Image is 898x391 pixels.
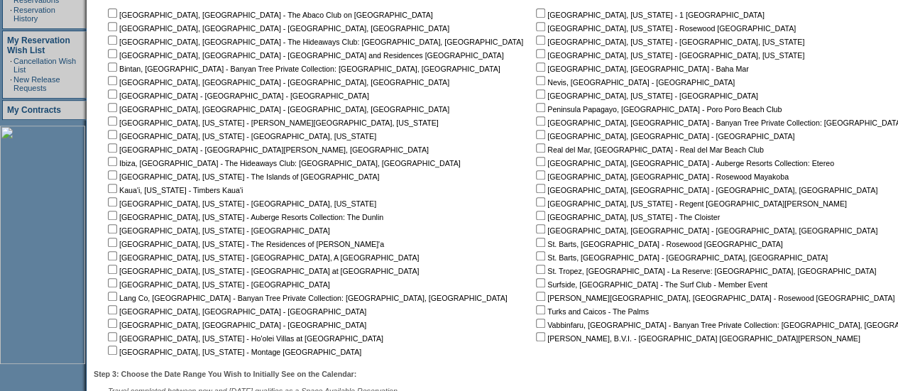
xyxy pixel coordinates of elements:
nobr: [GEOGRAPHIC_DATA], [US_STATE] - Regent [GEOGRAPHIC_DATA][PERSON_NAME] [533,199,847,208]
td: · [10,57,12,74]
nobr: [GEOGRAPHIC_DATA], [US_STATE] - Ho'olei Villas at [GEOGRAPHIC_DATA] [105,334,383,343]
a: My Reservation Wish List [7,35,70,55]
nobr: St. Barts, [GEOGRAPHIC_DATA] - [GEOGRAPHIC_DATA], [GEOGRAPHIC_DATA] [533,253,828,262]
nobr: [GEOGRAPHIC_DATA], [US_STATE] - [GEOGRAPHIC_DATA], [US_STATE] [105,132,376,141]
td: · [10,75,12,92]
nobr: [GEOGRAPHIC_DATA], [US_STATE] - [GEOGRAPHIC_DATA] at [GEOGRAPHIC_DATA] [105,267,419,275]
nobr: [GEOGRAPHIC_DATA], [US_STATE] - Montage [GEOGRAPHIC_DATA] [105,348,361,356]
b: Step 3: Choose the Date Range You Wish to Initially See on the Calendar: [94,370,356,378]
nobr: [GEOGRAPHIC_DATA], [GEOGRAPHIC_DATA] - [GEOGRAPHIC_DATA], [GEOGRAPHIC_DATA] [105,78,449,87]
nobr: [GEOGRAPHIC_DATA], [GEOGRAPHIC_DATA] - Rosewood Mayakoba [533,172,789,181]
nobr: [PERSON_NAME], B.V.I. - [GEOGRAPHIC_DATA] [GEOGRAPHIC_DATA][PERSON_NAME] [533,334,860,343]
nobr: Nevis, [GEOGRAPHIC_DATA] - [GEOGRAPHIC_DATA] [533,78,735,87]
nobr: [GEOGRAPHIC_DATA], [US_STATE] - [GEOGRAPHIC_DATA], [US_STATE] [533,38,804,46]
nobr: [GEOGRAPHIC_DATA] - [GEOGRAPHIC_DATA][PERSON_NAME], [GEOGRAPHIC_DATA] [105,145,429,154]
nobr: Bintan, [GEOGRAPHIC_DATA] - Banyan Tree Private Collection: [GEOGRAPHIC_DATA], [GEOGRAPHIC_DATA] [105,65,500,73]
nobr: [GEOGRAPHIC_DATA], [GEOGRAPHIC_DATA] - Baha Mar [533,65,748,73]
a: Reservation History [13,6,55,23]
nobr: [GEOGRAPHIC_DATA], [US_STATE] - 1 [GEOGRAPHIC_DATA] [533,11,765,19]
nobr: [GEOGRAPHIC_DATA], [GEOGRAPHIC_DATA] - [GEOGRAPHIC_DATA] [105,307,366,316]
td: · [10,6,12,23]
nobr: [PERSON_NAME][GEOGRAPHIC_DATA], [GEOGRAPHIC_DATA] - Rosewood [GEOGRAPHIC_DATA] [533,294,894,302]
nobr: [GEOGRAPHIC_DATA], [US_STATE] - [GEOGRAPHIC_DATA], [US_STATE] [533,51,804,60]
nobr: St. Barts, [GEOGRAPHIC_DATA] - Rosewood [GEOGRAPHIC_DATA] [533,240,782,248]
nobr: [GEOGRAPHIC_DATA], [GEOGRAPHIC_DATA] - [GEOGRAPHIC_DATA] [105,321,366,329]
nobr: Ibiza, [GEOGRAPHIC_DATA] - The Hideaways Club: [GEOGRAPHIC_DATA], [GEOGRAPHIC_DATA] [105,159,461,167]
nobr: [GEOGRAPHIC_DATA], [US_STATE] - [GEOGRAPHIC_DATA], A [GEOGRAPHIC_DATA] [105,253,419,262]
nobr: [GEOGRAPHIC_DATA], [US_STATE] - [GEOGRAPHIC_DATA] [105,280,330,289]
nobr: [GEOGRAPHIC_DATA], [GEOGRAPHIC_DATA] - The Hideaways Club: [GEOGRAPHIC_DATA], [GEOGRAPHIC_DATA] [105,38,523,46]
nobr: [GEOGRAPHIC_DATA], [US_STATE] - Rosewood [GEOGRAPHIC_DATA] [533,24,796,33]
a: New Release Requests [13,75,60,92]
nobr: [GEOGRAPHIC_DATA], [GEOGRAPHIC_DATA] - [GEOGRAPHIC_DATA] [533,132,794,141]
nobr: Peninsula Papagayo, [GEOGRAPHIC_DATA] - Poro Poro Beach Club [533,105,782,114]
nobr: Real del Mar, [GEOGRAPHIC_DATA] - Real del Mar Beach Club [533,145,764,154]
nobr: [GEOGRAPHIC_DATA], [US_STATE] - [GEOGRAPHIC_DATA] [533,92,758,100]
nobr: [GEOGRAPHIC_DATA], [US_STATE] - Auberge Resorts Collection: The Dunlin [105,213,383,221]
nobr: Turks and Caicos - The Palms [533,307,649,316]
a: My Contracts [7,105,61,115]
nobr: [GEOGRAPHIC_DATA], [US_STATE] - [GEOGRAPHIC_DATA] [105,226,330,235]
nobr: Surfside, [GEOGRAPHIC_DATA] - The Surf Club - Member Event [533,280,767,289]
nobr: [GEOGRAPHIC_DATA], [US_STATE] - [PERSON_NAME][GEOGRAPHIC_DATA], [US_STATE] [105,119,439,127]
nobr: [GEOGRAPHIC_DATA], [US_STATE] - [GEOGRAPHIC_DATA], [US_STATE] [105,199,376,208]
nobr: [GEOGRAPHIC_DATA], [GEOGRAPHIC_DATA] - Auberge Resorts Collection: Etereo [533,159,834,167]
nobr: [GEOGRAPHIC_DATA], [GEOGRAPHIC_DATA] - [GEOGRAPHIC_DATA], [GEOGRAPHIC_DATA] [533,226,877,235]
a: Cancellation Wish List [13,57,76,74]
nobr: Kaua'i, [US_STATE] - Timbers Kaua'i [105,186,243,194]
nobr: [GEOGRAPHIC_DATA], [US_STATE] - The Islands of [GEOGRAPHIC_DATA] [105,172,379,181]
nobr: [GEOGRAPHIC_DATA], [GEOGRAPHIC_DATA] - [GEOGRAPHIC_DATA] and Residences [GEOGRAPHIC_DATA] [105,51,503,60]
nobr: [GEOGRAPHIC_DATA], [US_STATE] - The Residences of [PERSON_NAME]'a [105,240,384,248]
nobr: [GEOGRAPHIC_DATA], [US_STATE] - The Cloister [533,213,720,221]
nobr: St. Tropez, [GEOGRAPHIC_DATA] - La Reserve: [GEOGRAPHIC_DATA], [GEOGRAPHIC_DATA] [533,267,876,275]
nobr: [GEOGRAPHIC_DATA], [GEOGRAPHIC_DATA] - [GEOGRAPHIC_DATA], [GEOGRAPHIC_DATA] [533,186,877,194]
nobr: Lang Co, [GEOGRAPHIC_DATA] - Banyan Tree Private Collection: [GEOGRAPHIC_DATA], [GEOGRAPHIC_DATA] [105,294,508,302]
nobr: [GEOGRAPHIC_DATA] - [GEOGRAPHIC_DATA] - [GEOGRAPHIC_DATA] [105,92,369,100]
nobr: [GEOGRAPHIC_DATA], [GEOGRAPHIC_DATA] - [GEOGRAPHIC_DATA], [GEOGRAPHIC_DATA] [105,105,449,114]
nobr: [GEOGRAPHIC_DATA], [GEOGRAPHIC_DATA] - [GEOGRAPHIC_DATA], [GEOGRAPHIC_DATA] [105,24,449,33]
nobr: [GEOGRAPHIC_DATA], [GEOGRAPHIC_DATA] - The Abaco Club on [GEOGRAPHIC_DATA] [105,11,433,19]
